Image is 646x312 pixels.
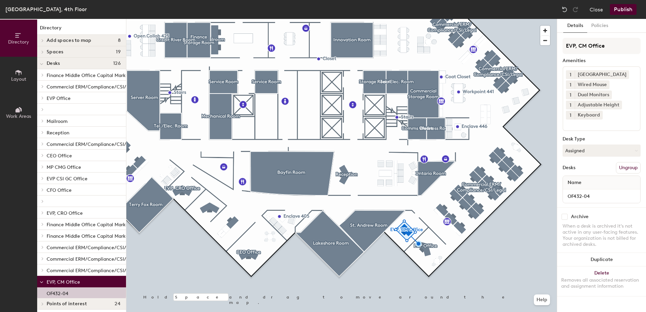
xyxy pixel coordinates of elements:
div: Desks [563,165,575,171]
span: EVP CSI GC Office [47,176,88,182]
span: 1 [570,102,571,109]
span: Finance Middle Office Capital Markets [47,73,132,78]
span: Add spaces to map [47,38,92,43]
span: Commercial ERM/Compliance/CSI/Legal [47,268,138,274]
img: Redo [572,6,579,13]
span: Commercial ERM/Compliance/CSI/Legal [47,141,138,147]
button: Duplicate [557,253,646,266]
span: 1 [570,112,571,119]
span: EVP Office [47,96,71,101]
div: Dual Monitors [575,90,612,99]
div: [GEOGRAPHIC_DATA] [575,70,629,79]
div: Removes all associated reservation and assignment information [561,277,642,289]
button: Help [534,294,550,305]
span: Commercial ERM/Compliance/CSI/Legal [47,245,138,251]
h1: Directory [37,24,126,35]
p: OF432-04 [47,289,68,296]
button: 1 [566,80,575,89]
button: 1 [566,111,575,120]
span: Name [564,177,585,189]
input: Unnamed desk [564,191,639,201]
button: 1 [566,70,575,79]
span: Finance Middle Office Capital Markets [47,233,132,239]
button: 1 [566,90,575,99]
span: Commercial ERM/Compliance/CSI/Legal [47,256,138,262]
span: Finance Middle Office Capital Markets [47,222,132,228]
span: Commercial ERM/Compliance/CSI/Legal [47,84,138,90]
button: DeleteRemoves all associated reservation and assignment information [557,266,646,296]
button: 1 [566,101,575,109]
span: Reception [47,130,69,136]
span: Points of interest [47,301,87,307]
img: Undo [561,6,568,13]
button: Assigned [563,145,641,157]
span: Spaces [47,49,64,55]
button: Policies [587,19,612,33]
span: Work Areas [6,113,31,119]
button: Ungroup [616,162,641,174]
span: 126 [113,61,121,66]
div: Adjustable Height [575,101,622,109]
span: 19 [116,49,121,55]
span: Mailroom [47,119,68,124]
span: Directory [8,39,29,45]
div: Desk Type [563,136,641,142]
span: Layout [11,76,26,82]
div: When a desk is archived it's not active in any user-facing features. Your organization is not bil... [563,223,641,248]
div: Wired Mouse [575,80,610,89]
span: 24 [115,301,121,307]
span: 1 [570,71,571,78]
button: Publish [610,4,637,15]
span: MP CMG Office [47,164,81,170]
button: Details [563,19,587,33]
span: 1 [570,92,571,99]
div: Archive [571,214,589,219]
span: 8 [118,38,121,43]
div: Amenities [563,58,641,63]
span: EVP, CRO Office [47,210,83,216]
span: CFO Office [47,187,72,193]
div: [GEOGRAPHIC_DATA], 4th Floor [5,5,87,14]
span: CEO Office [47,153,72,159]
span: 1 [570,81,571,88]
button: Close [590,4,603,15]
span: Desks [47,61,60,66]
span: EVP, CM Office [47,279,80,285]
div: Keyboard [575,111,603,120]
